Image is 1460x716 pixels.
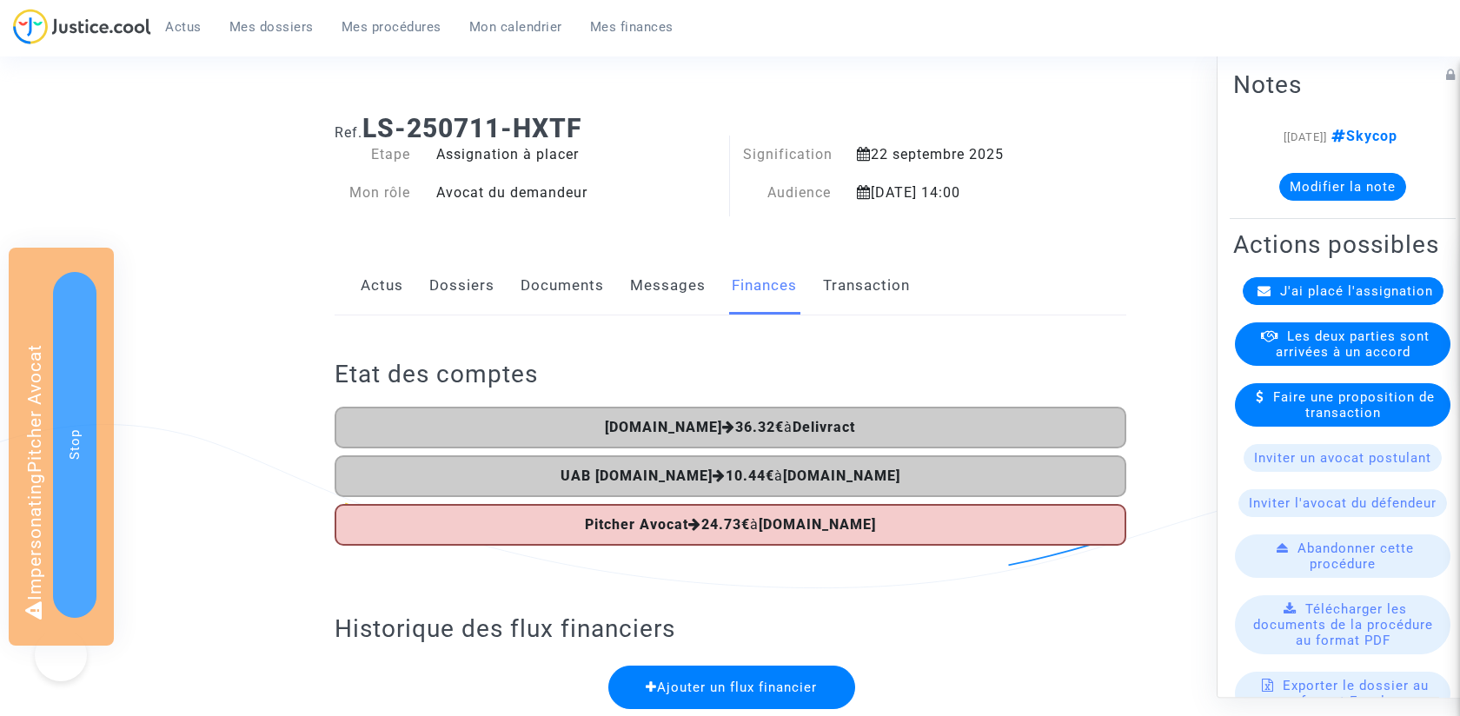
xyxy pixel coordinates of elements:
[608,666,855,709] button: Ajouter un flux financier
[322,182,424,203] div: Mon rôle
[362,113,581,143] b: LS-250711-HXTF
[1297,540,1414,572] span: Abandonner cette procédure
[646,680,817,695] span: Ajouter un flux financier
[701,516,750,533] b: 24.73€
[13,9,151,44] img: jc-logo.svg
[1233,229,1452,260] h2: Actions possibles
[165,19,202,35] span: Actus
[726,467,774,484] b: 10.44€
[732,257,797,315] a: Finances
[521,257,604,315] a: Documents
[1283,678,1429,709] span: Exporter le dossier au format Excel
[361,257,403,315] a: Actus
[730,144,844,165] div: Signification
[793,419,855,435] b: Delivract
[328,14,455,40] a: Mes procédures
[53,272,96,618] button: Stop
[335,359,1126,389] h2: Etat des comptes
[35,629,87,681] iframe: Help Scout Beacon - Open
[151,14,216,40] a: Actus
[576,14,687,40] a: Mes finances
[9,248,114,646] div: Impersonating
[335,124,362,141] span: Ref.
[730,182,844,203] div: Audience
[1249,495,1437,511] span: Inviter l'avocat du défendeur
[67,429,83,460] span: Stop
[1327,128,1397,144] span: Skycop
[735,419,784,435] b: 36.32€
[759,516,876,533] b: [DOMAIN_NAME]
[844,144,1071,165] div: 22 septembre 2025
[561,467,713,484] b: UAB [DOMAIN_NAME]
[605,419,855,435] span: à
[590,19,674,35] span: Mes finances
[844,182,1071,203] div: [DATE] 14:00
[783,467,900,484] b: [DOMAIN_NAME]
[335,613,1126,644] h2: Historique des flux financiers
[1233,70,1452,100] h2: Notes
[1276,328,1430,360] span: Les deux parties sont arrivées à un accord
[605,419,722,435] b: [DOMAIN_NAME]
[342,19,441,35] span: Mes procédures
[630,257,706,315] a: Messages
[585,516,688,533] b: Pitcher Avocat
[216,14,328,40] a: Mes dossiers
[1253,601,1433,648] span: Télécharger les documents de la procédure au format PDF
[1254,450,1431,466] span: Inviter un avocat postulant
[1280,283,1433,299] span: J'ai placé l'assignation
[322,144,424,165] div: Etape
[455,14,576,40] a: Mon calendrier
[423,144,730,165] div: Assignation à placer
[561,467,900,484] span: à
[823,257,910,315] a: Transaction
[429,257,494,315] a: Dossiers
[585,516,876,533] span: à
[1284,130,1327,143] span: [[DATE]]
[423,182,730,203] div: Avocat du demandeur
[1279,173,1406,201] button: Modifier la note
[1273,389,1435,421] span: Faire une proposition de transaction
[469,19,562,35] span: Mon calendrier
[229,19,314,35] span: Mes dossiers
